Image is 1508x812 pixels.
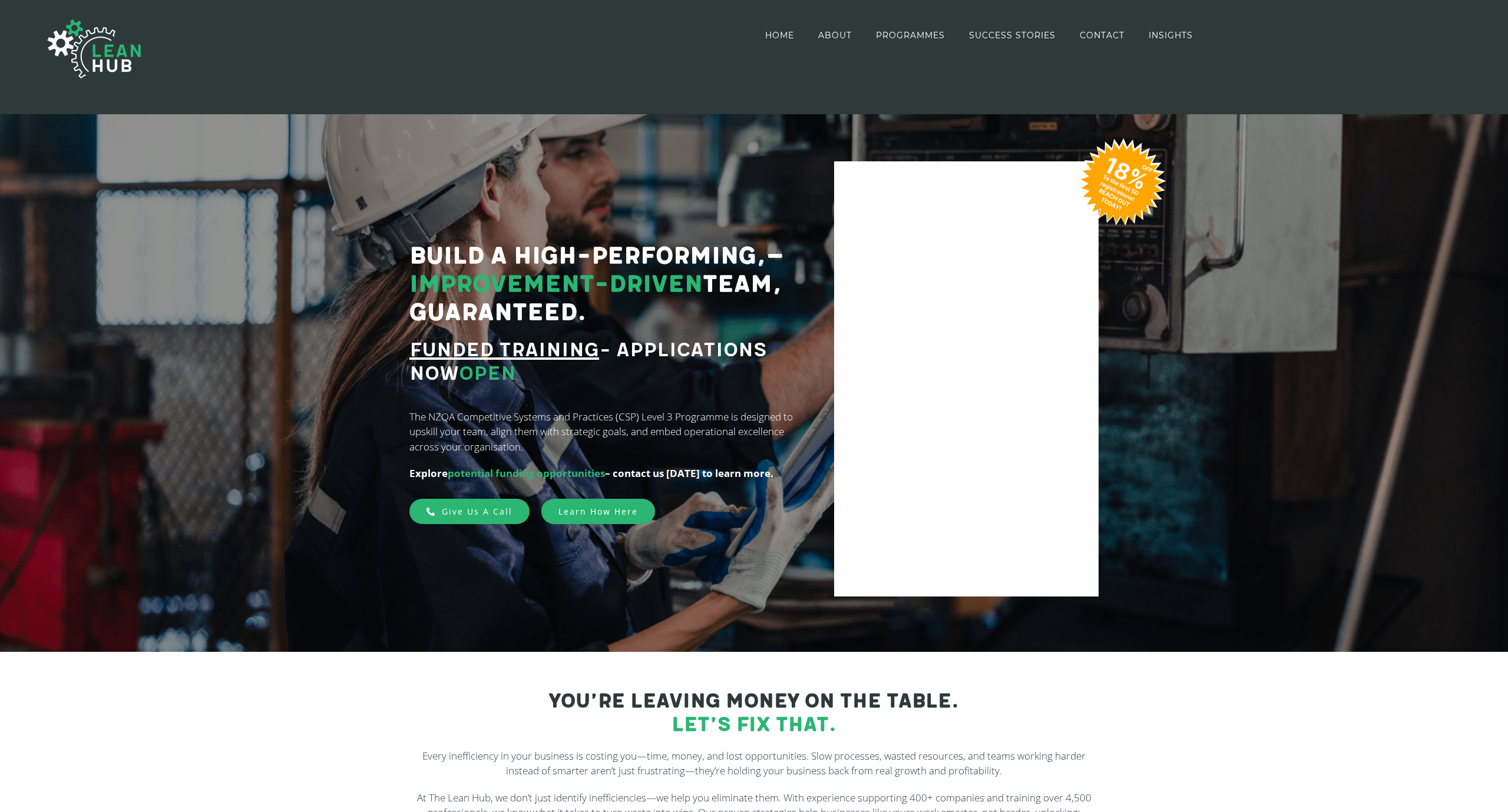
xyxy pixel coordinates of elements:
a: INSIGHTS [1149,1,1193,69]
img: updated-discount-star [1063,123,1181,241]
span: Improvement-Driven [409,270,703,299]
a: CONTACT [1080,1,1125,69]
p: The NZQA Competitive Systems and Practices (CSP) Level 3 Programme is designed to upskill your te... [409,409,806,455]
p: Every inefficiency in your business is costing you—time, money, and lost opportunities. Slow proc... [409,748,1099,778]
span: ABOUT [818,31,852,39]
span: Give Us A Call [442,506,512,517]
strong: You’re Leaving Money on the Table. [409,690,1099,737]
iframe: Web Forms [849,173,1084,576]
span: INSIGHTS [1149,31,1193,39]
span: Funded Training [409,339,599,362]
a: Give Us A Call [409,499,530,524]
img: The Lean Hub | Optimising productivity with Lean Logo [35,7,153,91]
strong: Explore – contact us [DATE] to learn more. [409,466,773,480]
nav: Main Menu [765,1,1193,69]
span: Learn How Here [558,506,638,517]
a: ABOUT [818,1,852,69]
h2: – Applications Now [409,339,806,386]
span: potential funding opportunities [448,466,605,480]
a: HOME [765,1,794,69]
h1: Build a High-Performing,— Team, Guaranteed. [409,242,806,327]
span: PROGRAMMES [876,31,945,39]
span: CONTACT [1080,31,1125,39]
span: Open [459,362,516,386]
span: SUCCESS STORIES [969,31,1056,39]
a: SUCCESS STORIES [969,1,1056,69]
span: HOME [765,31,794,39]
a: Learn How Here [541,499,655,524]
span: Let’s Fix That. [409,713,1099,737]
a: PROGRAMMES [876,1,945,69]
